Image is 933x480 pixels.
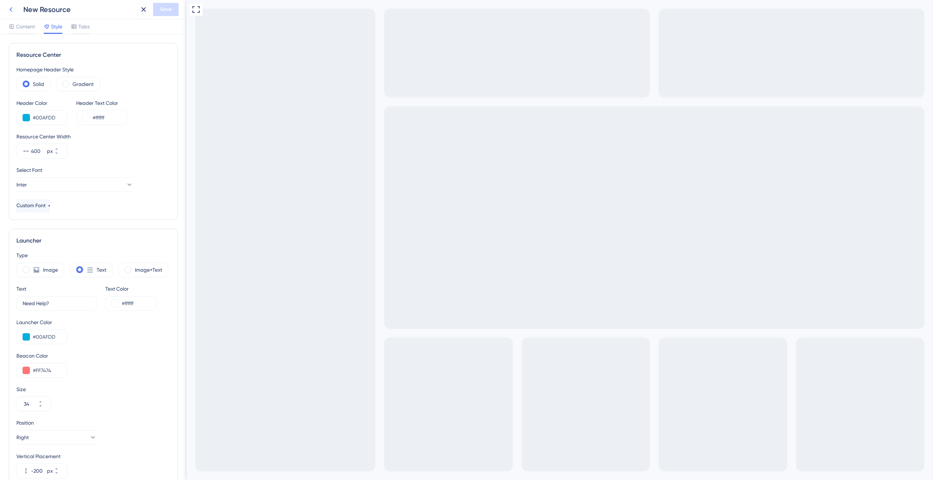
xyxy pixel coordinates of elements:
div: Beacon Color [16,351,170,360]
button: px [54,464,67,471]
input: Get Started [23,299,90,307]
div: Launcher Color [16,318,67,327]
button: Right [16,430,97,445]
button: Inter [16,177,133,192]
div: Select Font [16,166,170,174]
label: Image [43,265,58,274]
div: Vertical Placement [16,452,67,461]
span: Custom Font [16,201,46,210]
div: Type [16,251,170,260]
span: Inter [16,180,27,189]
div: Size [16,385,170,394]
button: Custom Font [16,199,50,212]
div: Launcher [16,236,170,245]
div: Resource Center Width [16,132,170,141]
input: px [31,467,46,475]
label: Solid [33,80,44,88]
div: Resource Center [16,51,170,59]
span: Content [16,22,35,31]
div: New Resource [23,4,134,15]
div: Text Color [105,284,156,293]
label: Gradient [73,80,94,88]
span: Need Help? [6,2,36,11]
div: px [47,467,53,475]
label: Image+Text [135,265,162,274]
button: px [54,144,67,151]
div: Position [16,418,97,427]
div: Header Text Color [76,99,127,107]
button: Save [153,3,179,16]
label: Text [97,265,106,274]
span: Save [160,5,172,14]
div: 3 [41,4,44,9]
span: Style [51,22,62,31]
div: Homepage Header Style [16,65,170,74]
button: px [54,471,67,478]
input: px [31,147,46,156]
div: Header Color [16,99,67,107]
button: px [54,151,67,158]
span: Tabs [78,22,90,31]
div: Text [16,284,26,293]
div: px [47,147,53,156]
span: Right [16,433,29,442]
